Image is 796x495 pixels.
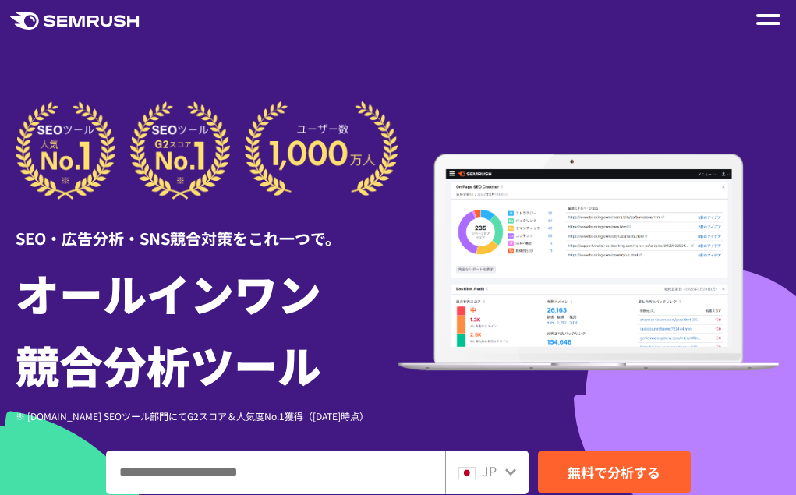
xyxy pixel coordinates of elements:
[107,451,444,493] input: ドメイン、キーワードまたはURLを入力してください
[538,451,691,493] a: 無料で分析する
[16,408,398,423] div: ※ [DOMAIN_NAME] SEOツール部門にてG2スコア＆人気度No.1獲得（[DATE]時点）
[16,257,398,401] h1: オールインワン 競合分析ツール
[482,461,497,480] span: JP
[568,462,660,482] span: 無料で分析する
[16,200,398,253] div: SEO・広告分析・SNS競合対策をこれ一つで。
